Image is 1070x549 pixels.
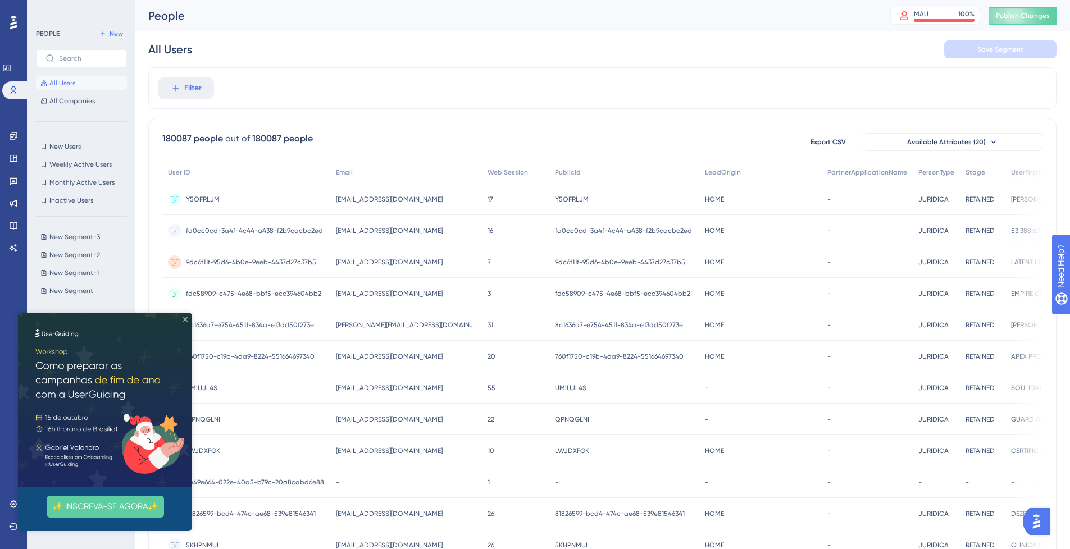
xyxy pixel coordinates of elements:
[49,79,75,88] span: All Users
[966,168,985,177] span: Stage
[555,226,692,235] span: fa0cc0cd-3a4f-4c44-a438-f2b9cacbc2ed
[336,321,476,330] span: [PERSON_NAME][EMAIL_ADDRESS][DOMAIN_NAME]
[918,478,922,487] span: -
[1011,383,1045,392] span: SOULIDARI
[336,289,443,298] span: [EMAIL_ADDRESS][DOMAIN_NAME]
[966,226,995,235] span: RETAINED
[966,195,995,204] span: RETAINED
[966,446,995,455] span: RETAINED
[705,258,724,267] span: HOME
[827,478,831,487] span: -
[996,11,1050,20] span: Publish Changes
[186,289,321,298] span: fdc58909-c475-4e68-bbf5-ecc394604bb2
[252,132,313,145] div: 180087 people
[49,232,100,241] span: New Segment-3
[555,289,690,298] span: fdc58909-c475-4e68-bbf5-ecc394604bb2
[336,352,443,361] span: [EMAIL_ADDRESS][DOMAIN_NAME]
[811,138,846,147] span: Export CSV
[918,321,949,330] span: JURIDICA
[336,226,443,235] span: [EMAIL_ADDRESS][DOMAIN_NAME]
[336,383,443,392] span: [EMAIL_ADDRESS][DOMAIN_NAME]
[705,478,708,487] span: -
[36,29,60,38] div: PEOPLE
[488,415,494,424] span: 22
[918,195,949,204] span: JURIDICA
[555,446,589,455] span: LWJDXFGK
[555,258,685,267] span: 9dc6f11f-95d6-4b0e-9eeb-4437d27c37b5
[966,509,995,518] span: RETAINED
[944,40,1057,58] button: Save Segment
[336,415,443,424] span: [EMAIL_ADDRESS][DOMAIN_NAME]
[966,321,995,330] span: RETAINED
[907,138,986,147] span: Available Attributes (20)
[827,446,831,455] span: -
[162,132,223,145] div: 180087 people
[555,168,581,177] span: PublicId
[705,168,741,177] span: LeadOrigin
[989,7,1057,25] button: Publish Changes
[336,258,443,267] span: [EMAIL_ADDRESS][DOMAIN_NAME]
[1011,478,1014,487] span: -
[1011,168,1057,177] span: UserFirstName
[49,142,81,151] span: New Users
[918,509,949,518] span: JURIDICA
[966,415,995,424] span: RETAINED
[36,266,134,280] button: New Segment-1
[555,195,589,204] span: Y5OFRLJM
[49,286,93,295] span: New Segment
[705,415,708,424] span: -
[336,478,339,487] span: -
[555,478,558,487] span: -
[186,321,314,330] span: 8c1636a7-e754-4511-834a-e13dd50f273e
[555,415,589,424] span: QPNQGLNI
[914,10,928,19] div: MAU
[555,383,586,392] span: UMIUJL4S
[827,258,831,267] span: -
[49,250,100,259] span: New Segment-2
[36,194,127,207] button: Inactive Users
[800,133,856,151] button: Export CSV
[488,195,493,204] span: 17
[918,226,949,235] span: JURIDICA
[36,94,127,108] button: All Companies
[827,383,831,392] span: -
[36,176,127,189] button: Monthly Active Users
[488,509,494,518] span: 26
[966,289,995,298] span: RETAINED
[488,289,491,298] span: 3
[918,289,949,298] span: JURIDICA
[966,383,995,392] span: RETAINED
[827,352,831,361] span: -
[49,97,95,106] span: All Companies
[186,383,217,392] span: UMIUJL4S
[36,158,127,171] button: Weekly Active Users
[336,509,443,518] span: [EMAIL_ADDRESS][DOMAIN_NAME]
[36,76,127,90] button: All Users
[863,133,1042,151] button: Available Attributes (20)
[186,415,220,424] span: QPNQGLNI
[705,195,724,204] span: HOME
[49,178,115,187] span: Monthly Active Users
[488,352,495,361] span: 20
[555,352,684,361] span: 760f1750-c19b-4da9-8224-551664697340
[918,168,954,177] span: PersonType
[148,8,862,24] div: People
[158,77,214,99] button: Filter
[110,29,123,38] span: New
[186,446,220,455] span: LWJDXFGK
[336,446,443,455] span: [EMAIL_ADDRESS][DOMAIN_NAME]
[705,226,724,235] span: HOME
[705,352,724,361] span: HOME
[488,168,528,177] span: Web Session
[827,415,831,424] span: -
[49,268,99,277] span: New Segment-1
[488,226,493,235] span: 16
[918,446,949,455] span: JURIDICA
[977,45,1023,54] span: Save Segment
[59,54,117,62] input: Search
[95,27,127,40] button: New
[918,352,949,361] span: JURIDICA
[29,183,146,205] button: ✨ INSCREVA-SE AGORA✨
[555,509,685,518] span: 81826599-bcd4-474c-ae68-539e81546341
